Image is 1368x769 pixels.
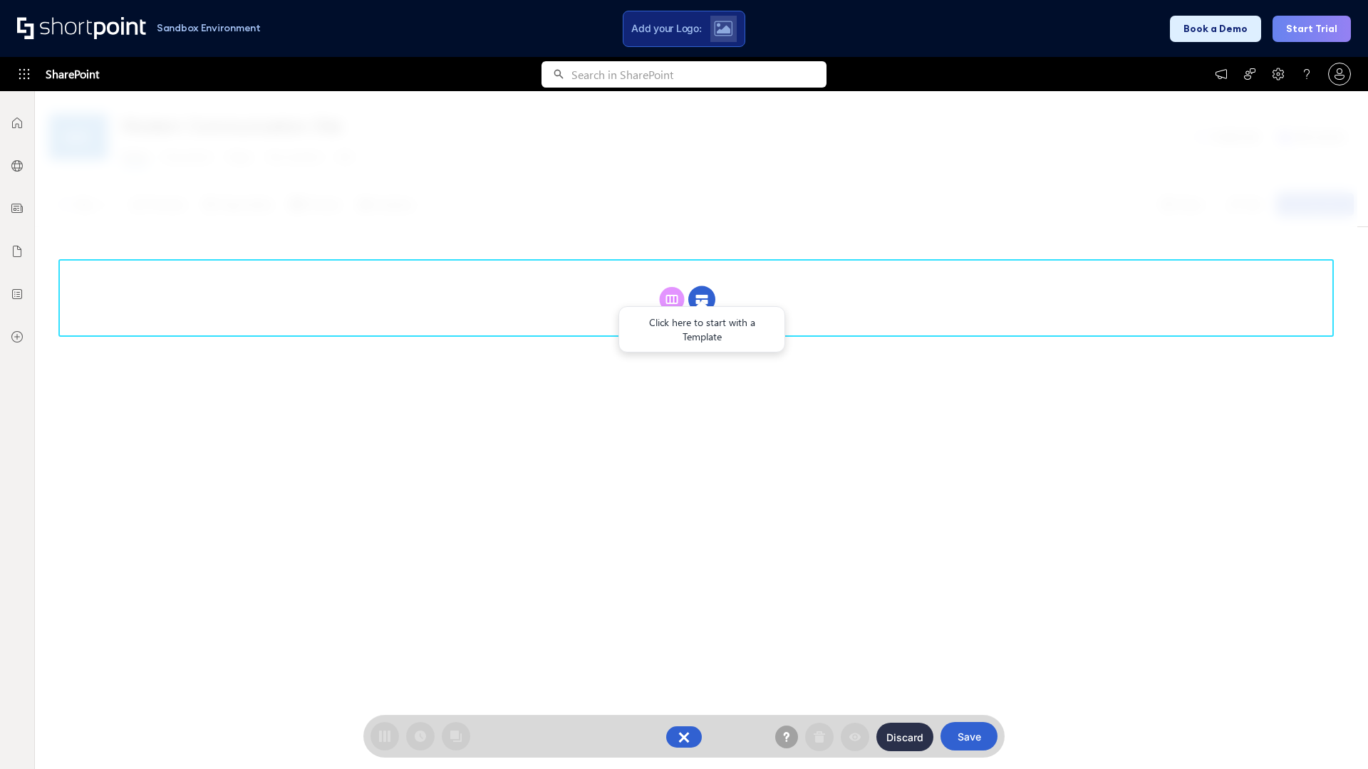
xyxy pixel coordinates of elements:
[631,22,701,35] span: Add your Logo:
[1297,701,1368,769] iframe: Chat Widget
[1170,16,1261,42] button: Book a Demo
[46,57,99,91] span: SharePoint
[876,723,933,751] button: Discard
[714,21,732,36] img: Upload logo
[571,61,826,88] input: Search in SharePoint
[157,24,261,32] h1: Sandbox Environment
[940,722,997,750] button: Save
[1273,16,1351,42] button: Start Trial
